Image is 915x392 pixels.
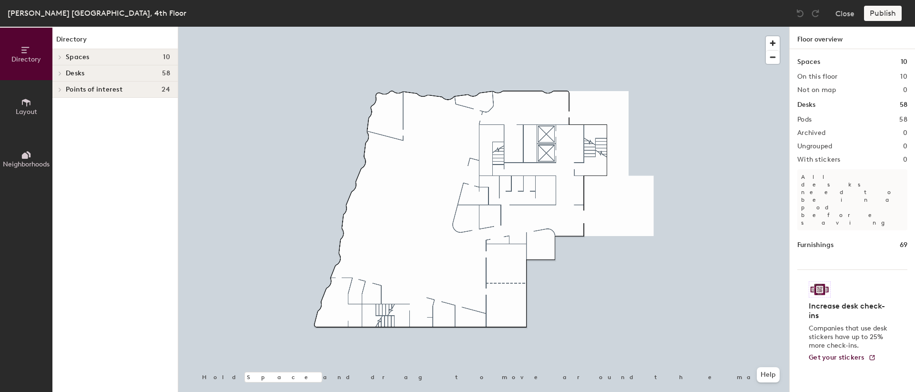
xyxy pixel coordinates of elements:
h2: 0 [903,129,907,137]
h1: Spaces [797,57,820,67]
h4: Increase desk check-ins [809,301,890,320]
span: Spaces [66,53,90,61]
button: Close [835,6,854,21]
span: Points of interest [66,86,122,93]
h1: Directory [52,34,178,49]
span: 10 [163,53,170,61]
h2: Pods [797,116,812,124]
h1: 10 [901,57,907,67]
h2: 58 [899,116,907,124]
h1: Desks [797,100,815,110]
span: 24 [162,86,170,93]
a: Get your stickers [809,354,876,362]
span: Neighborhoods [3,160,50,168]
h2: On this floor [797,73,838,81]
h2: 0 [903,156,907,164]
img: Undo [795,9,805,18]
span: Get your stickers [809,353,864,361]
span: Directory [11,55,41,63]
h2: 0 [903,143,907,150]
h1: Floor overview [790,27,915,49]
button: Help [757,367,780,382]
h2: 0 [903,86,907,94]
span: Layout [16,108,37,116]
h2: 10 [900,73,907,81]
h1: Furnishings [797,240,834,250]
p: Companies that use desk stickers have up to 25% more check-ins. [809,324,890,350]
h2: Archived [797,129,825,137]
h2: With stickers [797,156,841,164]
div: [PERSON_NAME] [GEOGRAPHIC_DATA], 4th Floor [8,7,186,19]
h1: 58 [900,100,907,110]
img: Redo [811,9,820,18]
h1: 69 [900,240,907,250]
span: 58 [162,70,170,77]
h2: Ungrouped [797,143,833,150]
span: Desks [66,70,84,77]
img: Sticker logo [809,281,831,298]
h2: Not on map [797,86,836,94]
p: All desks need to be in a pod before saving [797,169,907,230]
